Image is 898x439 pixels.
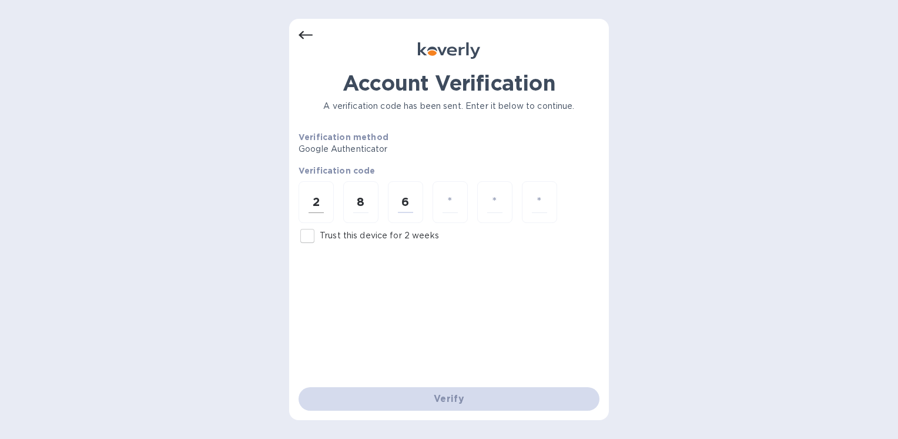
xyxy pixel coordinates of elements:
[299,165,599,177] p: Verification code
[320,230,439,242] p: Trust this device for 2 weeks
[299,71,599,95] h1: Account Verification
[299,100,599,112] p: A verification code has been sent. Enter it below to continue.
[299,132,388,142] b: Verification method
[299,143,478,155] p: Google Authenticator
